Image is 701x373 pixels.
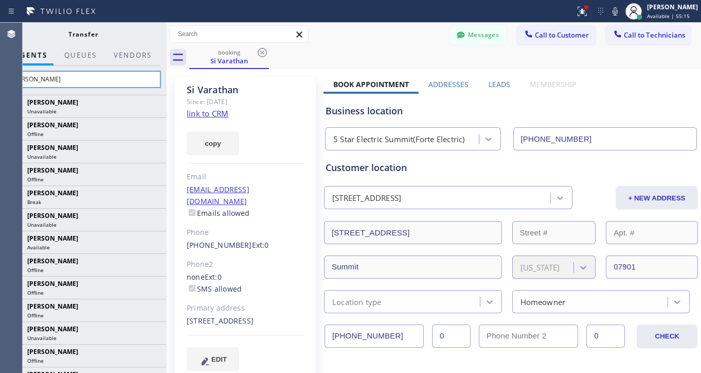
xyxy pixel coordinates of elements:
span: [PERSON_NAME] [27,98,78,107]
button: Call to Customer [517,25,596,45]
span: Unavailable [27,108,57,115]
span: Ext: 0 [205,272,222,282]
span: Unavailable [27,153,57,160]
span: Unavailable [27,221,57,228]
div: Si Varathan [190,56,268,65]
div: Homeowner [520,296,566,308]
button: Call to Technicians [606,25,691,45]
span: Unavailable [27,334,57,342]
a: [EMAIL_ADDRESS][DOMAIN_NAME] [187,184,249,206]
span: Ext: 0 [252,240,269,250]
input: Street # [512,221,596,244]
span: [PERSON_NAME] [27,234,78,243]
input: City [324,256,502,279]
label: SMS allowed [187,284,242,294]
div: Si Varathan [187,84,304,96]
div: [PERSON_NAME] [647,3,698,11]
div: Customer location [326,161,696,175]
input: Search [6,71,160,88]
div: Phone [187,227,304,239]
span: QUEUES [64,50,97,60]
span: [PERSON_NAME] [27,325,78,333]
label: Addresses [428,79,469,89]
span: Offline [27,312,44,319]
div: Since: [DATE] [187,96,304,108]
div: 5 Star Electric Summit(Forte Electric) [333,133,465,145]
button: Vendors [107,45,158,65]
div: Location type [332,296,382,308]
span: AGENTS [14,50,47,60]
input: Phone Number [513,127,697,150]
div: booking [190,48,268,56]
input: ZIP [606,256,698,279]
label: Emails allowed [187,208,250,218]
span: [PERSON_NAME] [27,279,78,288]
span: [PERSON_NAME] [27,211,78,220]
span: [PERSON_NAME] [27,257,78,265]
div: Email [187,171,304,183]
span: [PERSON_NAME] [27,166,78,175]
div: [STREET_ADDRESS] [332,192,401,204]
span: Available | 55:15 [647,12,690,20]
input: Ext. [432,325,471,348]
button: Messages [450,25,507,45]
div: [STREET_ADDRESS] [187,315,304,327]
button: Mute [608,4,622,19]
span: [PERSON_NAME] [27,189,78,197]
button: copy [187,131,239,155]
a: [PHONE_NUMBER] [187,240,252,250]
label: Membership [530,79,576,89]
span: [PERSON_NAME] [27,143,78,152]
span: [PERSON_NAME] [27,121,78,129]
span: Transfer [68,30,98,39]
span: Call to Customer [535,30,589,40]
span: Offline [27,357,44,364]
label: Leads [489,79,510,89]
button: EDIT [187,347,239,371]
input: SMS allowed [189,285,195,292]
input: Emails allowed [189,209,195,216]
span: [PERSON_NAME] [27,347,78,356]
span: Offline [27,130,44,138]
a: link to CRM [187,108,228,118]
input: Phone Number [325,325,424,348]
div: none [187,272,304,295]
span: Offline [27,289,44,296]
span: Available [27,244,50,251]
span: EDIT [211,355,227,363]
span: Call to Technicians [624,30,685,40]
button: AGENTS [8,45,53,65]
span: [PERSON_NAME] [27,302,78,311]
div: Business location [326,104,696,118]
input: Search [170,26,308,42]
input: Address [324,221,502,244]
div: Si Varathan [190,46,268,68]
input: Apt. # [606,221,698,244]
span: Offline [27,176,44,183]
button: QUEUES [58,45,103,65]
div: Primary address [187,302,304,314]
label: Book Appointment [333,79,409,89]
input: Ext. 2 [586,325,625,348]
div: Phone2 [187,259,304,270]
span: Break [27,198,41,206]
button: + NEW ADDRESS [616,186,698,210]
input: Phone Number 2 [479,325,578,348]
button: CHECK [637,325,697,348]
span: Offline [27,266,44,274]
